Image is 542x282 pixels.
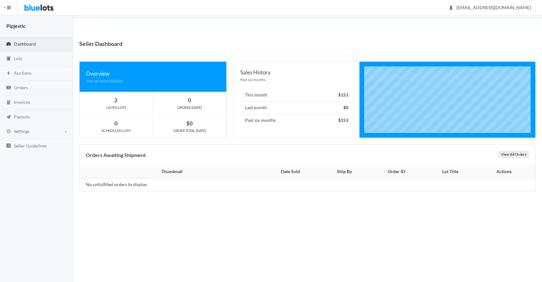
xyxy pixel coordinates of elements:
[14,85,28,90] span: Orders
[261,166,320,178] th: Date Sold
[476,166,535,178] th: Actions
[5,71,12,77] ion-icon: flash
[114,120,118,127] strong: 0
[369,166,424,178] th: Order ID
[86,152,146,158] b: Orders Awaiting Shipment
[153,128,226,134] div: ORDER TOTAL [DATE]
[14,56,22,61] span: Lots
[5,129,12,135] ion-icon: cog
[240,77,353,83] div: Past six months
[14,99,30,105] span: Invoices
[86,69,220,78] div: Overview
[5,114,12,120] ion-icon: paper plane
[153,105,226,110] div: ORDERS [DATE]
[240,89,353,102] li: This month
[86,78,220,84] div: Your account statistics
[186,120,193,127] strong: $0
[240,68,353,77] div: Sales History
[80,128,153,134] div: SCHEDULED LOTS
[5,100,12,106] ion-icon: calculator
[80,105,153,110] div: LISTED LOTS
[338,92,348,97] strong: $153
[14,70,32,76] span: Auctions
[14,143,47,148] span: Seller Guidelines
[5,41,12,47] ion-icon: speedometer
[449,5,531,10] span: [EMAIL_ADDRESS][DOMAIN_NAME]
[240,114,353,127] li: Past six months
[499,151,529,158] a: View All Orders
[14,128,29,134] span: Settings
[114,97,118,103] strong: 2
[343,105,348,110] strong: $0
[80,166,261,178] th: Thumbnail
[6,23,26,29] strong: Pipjestic
[14,41,36,47] span: Dashboard
[5,85,12,91] ion-icon: cash
[424,166,476,178] th: Lot Title
[448,5,454,11] ion-icon: person
[14,114,30,119] span: Payouts
[338,117,348,123] strong: $153
[79,39,122,48] h1: Seller Dashboard
[188,97,191,103] strong: 0
[320,166,369,178] th: Ship By
[240,101,353,114] li: Last month
[80,178,261,191] td: No unfulfilled orders to display
[5,143,12,149] ion-icon: list box
[5,56,12,62] ion-icon: clipboard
